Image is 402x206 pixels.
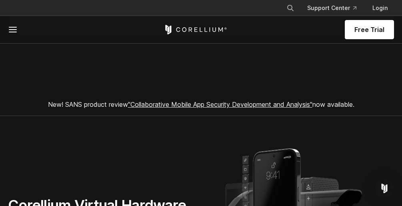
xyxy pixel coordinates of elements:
[128,100,312,108] a: "Collaborative Mobile App Security Development and Analysis"
[354,25,384,34] span: Free Trial
[375,179,394,198] div: Open Intercom Messenger
[283,1,298,15] button: Search
[366,1,394,15] a: Login
[48,100,354,108] span: New! SANS product review now available.
[345,20,394,39] a: Free Trial
[164,25,227,34] a: Corellium Home
[280,1,394,15] div: Navigation Menu
[301,1,363,15] a: Support Center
